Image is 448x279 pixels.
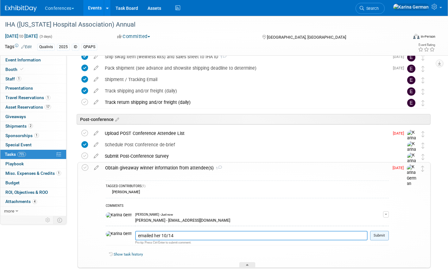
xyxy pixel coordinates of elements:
span: 4 [32,199,37,204]
div: Upload POST Conference Attendee List [102,128,389,139]
td: Personalize Event Tab Strip [42,216,54,224]
span: [DATE] [DATE] [5,33,38,39]
div: Event Format [371,33,435,42]
a: Attachments4 [0,197,66,206]
span: Budget [5,180,20,185]
span: Attachments [5,199,37,204]
a: edit [91,99,102,105]
img: Format-Inperson.png [413,34,420,39]
div: Post-conference [77,114,431,124]
span: Travel Reservations [5,95,50,100]
a: edit [91,142,102,148]
span: 1 [214,166,222,170]
a: Search [356,3,385,14]
div: 2025 [57,44,70,50]
img: Erin Anderson [407,76,415,84]
img: Erin Anderson [407,99,415,107]
span: Misc. Expenses & Credits [5,171,61,176]
div: IHA ([US_STATE] Hospital Association) Annual [3,19,399,30]
a: Edit sections [114,116,119,122]
span: Playbook [5,161,24,166]
span: 1 [16,76,21,81]
i: Move task [421,154,425,160]
a: Misc. Expenses & Credits1 [0,169,66,178]
img: Karina German [407,164,416,187]
span: (1) [142,184,145,188]
img: Karina German [393,3,429,10]
img: Erin Anderson [407,87,415,96]
a: edit [91,65,102,71]
a: Special Event [0,140,66,149]
div: Qualivis [37,44,55,50]
span: Booth [5,67,25,72]
div: COMMENTS [106,203,389,210]
a: ROI, Objectives & ROO [0,188,66,197]
div: Track shipping and/or freight (daily) [102,86,394,96]
a: Budget [0,178,66,187]
img: Karina German [407,141,417,164]
span: Special Event [5,142,32,147]
div: Submit Post-Conference Survey [102,151,394,162]
i: Move task [421,89,425,95]
a: Edit [21,45,32,49]
a: Booth [0,65,66,74]
span: [GEOGRAPHIC_DATA], [GEOGRAPHIC_DATA] [267,35,346,40]
span: [DATE] [393,131,407,136]
a: edit [91,77,102,82]
span: 2 [28,124,33,128]
img: Karina German [106,231,132,237]
span: Giveaways [5,114,26,119]
span: [DATE] [393,66,407,70]
span: Asset Reservations [5,105,51,110]
span: 75% [17,152,26,157]
div: Track return shipping and/or freight (daily) [102,97,394,108]
div: Schedule Post Conference de-brief [102,139,394,150]
span: Search [364,6,379,11]
i: Booth reservation complete [20,67,23,71]
a: Show task history [114,252,143,257]
a: Staff1 [0,74,66,84]
div: TAGGED CONTRIBUTORS [106,184,389,189]
span: Presentations [5,86,33,91]
span: 1 [56,171,61,175]
span: to [18,34,24,39]
a: Shipments2 [0,122,66,131]
a: edit [91,54,102,60]
i: Move task [421,54,425,60]
div: [PERSON_NAME] [110,190,140,194]
span: Tasks [5,152,26,157]
span: [PERSON_NAME] - Just now [135,212,173,217]
span: more [4,208,14,213]
div: Obtain giveaway winner information from attendee(s) [102,162,389,173]
a: Travel Reservations1 [0,93,66,102]
span: (3 days) [39,35,52,39]
div: Pack shipment (see advance and showsite shipping deadline to determine) [102,63,389,73]
img: Erin Anderson [407,53,415,61]
a: Tasks75% [0,150,66,159]
img: ExhibitDay [5,5,37,12]
i: Move task [421,100,425,106]
div: QPAPS [81,44,97,50]
a: edit [91,88,102,94]
div: Event Rating [418,43,435,47]
a: edit [91,165,102,171]
a: Asset Reservations17 [0,103,66,112]
span: Staff [5,76,21,81]
img: Karina German [106,212,132,218]
a: Playbook [0,159,66,168]
td: Toggle Event Tabs [54,216,66,224]
span: Sponsorships [5,133,39,138]
i: Move task [421,77,425,83]
span: Shipments [5,124,33,129]
img: Karina German [407,130,417,152]
span: 1 [218,55,226,59]
span: [DATE] [393,54,407,59]
button: Committed [115,33,153,40]
i: Move task [421,143,425,149]
span: 17 [45,105,51,109]
a: Presentations [0,84,66,93]
a: edit [91,153,102,159]
button: Submit [370,231,389,240]
div: Pro tip: Press Ctrl-Enter to submit comment. [135,240,368,244]
span: [DATE] [393,166,407,170]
